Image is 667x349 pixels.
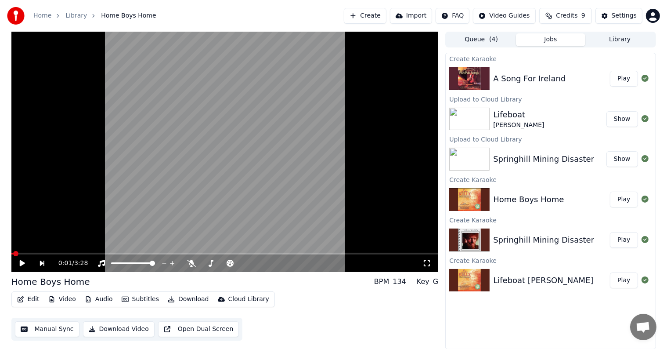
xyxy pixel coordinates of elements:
[228,295,269,304] div: Cloud Library
[83,321,155,337] button: Download Video
[612,11,637,20] div: Settings
[164,293,213,305] button: Download
[556,11,577,20] span: Credits
[393,276,406,287] div: 134
[446,214,655,225] div: Create Karaoke
[493,73,566,85] div: A Song For Ireland
[436,8,469,24] button: FAQ
[493,153,594,165] div: Springhill Mining Disaster
[446,134,655,144] div: Upload to Cloud Library
[446,174,655,185] div: Create Karaoke
[610,232,638,248] button: Play
[606,151,638,167] button: Show
[118,293,162,305] button: Subtitles
[7,7,25,25] img: youka
[344,8,386,24] button: Create
[493,274,593,287] div: Lifeboat [PERSON_NAME]
[447,33,516,46] button: Queue
[45,293,79,305] button: Video
[585,33,655,46] button: Library
[446,53,655,64] div: Create Karaoke
[493,193,564,206] div: Home Boys Home
[493,234,594,246] div: Springhill Mining Disaster
[33,11,51,20] a: Home
[610,192,638,207] button: Play
[374,276,389,287] div: BPM
[473,8,535,24] button: Video Guides
[493,121,544,130] div: [PERSON_NAME]
[11,276,90,288] div: Home Boys Home
[446,94,655,104] div: Upload to Cloud Library
[14,293,43,305] button: Edit
[417,276,429,287] div: Key
[33,11,156,20] nav: breadcrumb
[390,8,432,24] button: Import
[516,33,585,46] button: Jobs
[65,11,87,20] a: Library
[74,259,88,268] span: 3:28
[101,11,156,20] span: Home Boys Home
[58,259,72,268] span: 0:01
[581,11,585,20] span: 9
[610,71,638,87] button: Play
[610,273,638,288] button: Play
[539,8,592,24] button: Credits9
[595,8,642,24] button: Settings
[433,276,438,287] div: G
[489,35,498,44] span: ( 4 )
[58,259,79,268] div: /
[630,314,656,340] a: Open chat
[81,293,116,305] button: Audio
[493,109,544,121] div: Lifeboat
[606,111,638,127] button: Show
[15,321,79,337] button: Manual Sync
[158,321,239,337] button: Open Dual Screen
[446,255,655,265] div: Create Karaoke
